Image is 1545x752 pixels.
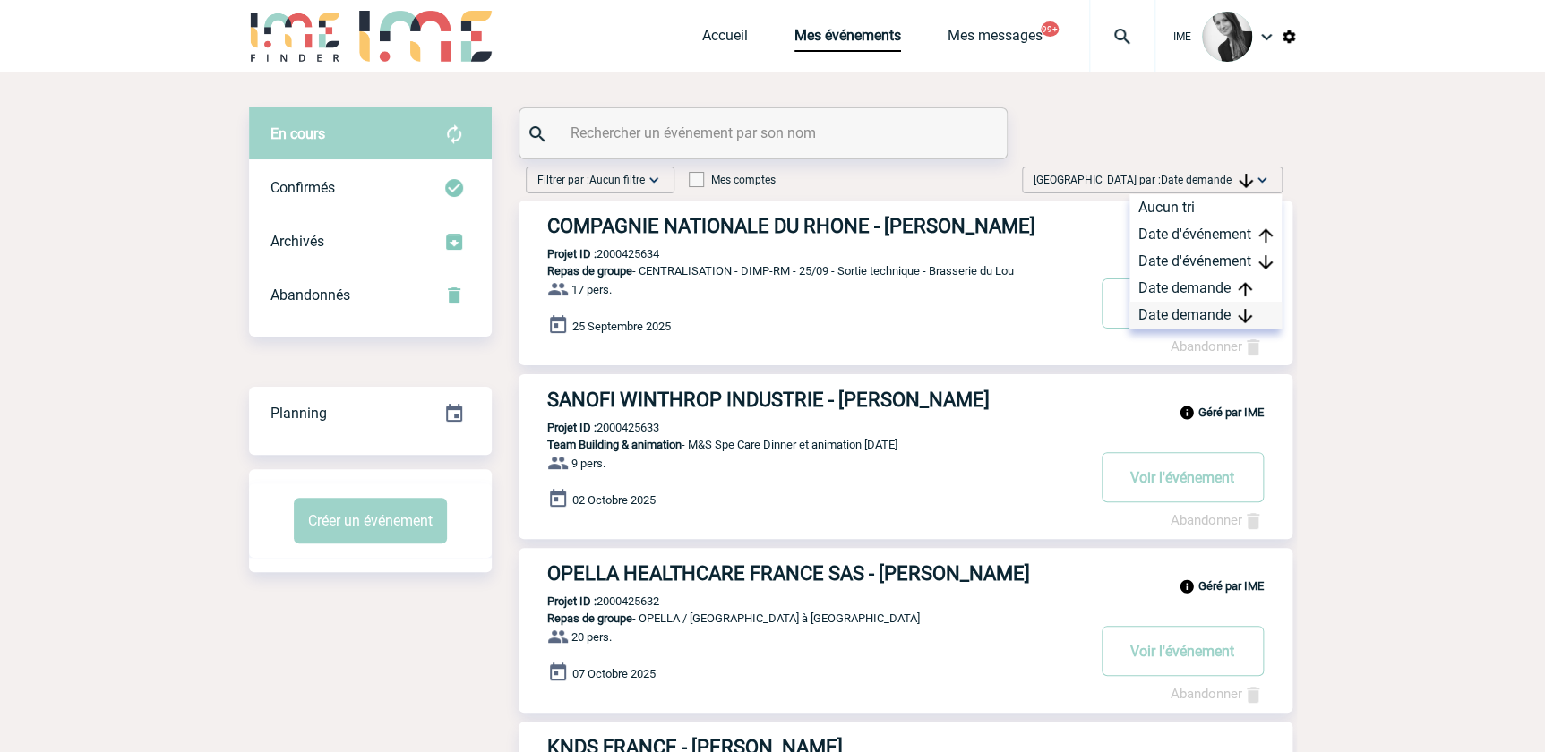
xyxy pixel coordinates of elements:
button: Créer un événement [294,498,447,543]
img: baseline_expand_more_white_24dp-b.png [1253,171,1271,189]
a: Mes événements [794,27,901,52]
img: arrow_downward.png [1239,174,1253,188]
div: Date demande [1129,275,1282,302]
img: arrow_downward.png [1258,255,1273,269]
span: En cours [270,125,325,142]
span: 9 pers. [571,457,605,470]
div: Retrouvez ici tous vos évènements avant confirmation [249,107,492,161]
b: Projet ID : [547,594,597,608]
a: COMPAGNIE NATIONALE DU RHONE - [PERSON_NAME] [519,215,1292,237]
label: Mes comptes [689,174,776,186]
button: Voir l'événement [1102,452,1264,502]
b: Géré par IME [1198,406,1264,419]
a: OPELLA HEALTHCARE FRANCE SAS - [PERSON_NAME] [519,562,1292,585]
h3: COMPAGNIE NATIONALE DU RHONE - [PERSON_NAME] [547,215,1085,237]
span: Aucun filtre [589,174,645,186]
p: - M&S Spe Care Dinner et animation [DATE] [519,438,1085,451]
div: Aucun tri [1129,194,1282,221]
span: Repas de groupe [547,611,632,625]
span: [GEOGRAPHIC_DATA] par : [1034,171,1253,189]
button: 99+ [1041,21,1059,37]
h3: OPELLA HEALTHCARE FRANCE SAS - [PERSON_NAME] [547,562,1085,585]
p: 2000425634 [519,247,659,261]
a: Planning [249,386,492,439]
p: 2000425632 [519,594,659,608]
button: Voir l'événement [1102,626,1264,676]
span: Confirmés [270,179,335,196]
span: 25 Septembre 2025 [572,320,671,333]
span: 02 Octobre 2025 [572,493,656,507]
div: Retrouvez ici tous les événements que vous avez décidé d'archiver [249,215,492,269]
span: 20 pers. [571,630,612,644]
span: Repas de groupe [547,264,632,278]
img: arrow_upward.png [1238,282,1252,296]
a: Abandonner [1171,686,1264,702]
div: Retrouvez ici tous vos événements organisés par date et état d'avancement [249,387,492,440]
p: - OPELLA / [GEOGRAPHIC_DATA] à [GEOGRAPHIC_DATA] [519,611,1085,625]
span: Team Building & animation [547,438,682,451]
img: info_black_24dp.svg [1179,578,1195,594]
b: Projet ID : [547,421,597,434]
p: 2000425633 [519,421,659,434]
img: 101050-0.jpg [1202,12,1252,62]
button: Voir l'événement [1102,278,1264,329]
span: 07 Octobre 2025 [572,667,656,680]
p: - CENTRALISATION - DIMP-RM - 25/09 - Sortie technique - Brasserie du Lou [519,264,1085,278]
img: IME-Finder [249,11,342,62]
input: Rechercher un événement par son nom [566,120,965,146]
b: Géré par IME [1198,579,1264,593]
div: Date d'événement [1129,248,1282,275]
span: Archivés [270,233,324,250]
span: Planning [270,405,327,422]
span: Date demande [1161,174,1253,186]
span: 17 pers. [571,283,612,296]
a: Abandonner [1171,512,1264,528]
a: Mes messages [948,27,1043,52]
div: Date demande [1129,302,1282,329]
b: Projet ID : [547,247,597,261]
span: Abandonnés [270,286,350,303]
span: IME [1173,30,1191,43]
a: Abandonner [1171,338,1264,355]
img: baseline_expand_more_white_24dp-b.png [645,171,663,189]
span: Filtrer par : [537,171,645,189]
div: Retrouvez ici tous vos événements annulés [249,269,492,322]
a: Accueil [702,27,748,52]
img: arrow_upward.png [1258,228,1273,243]
img: arrow_downward.png [1238,309,1252,323]
div: Date d'événement [1129,221,1282,248]
h3: SANOFI WINTHROP INDUSTRIE - [PERSON_NAME] [547,389,1085,411]
a: SANOFI WINTHROP INDUSTRIE - [PERSON_NAME] [519,389,1292,411]
img: info_black_24dp.svg [1179,405,1195,421]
